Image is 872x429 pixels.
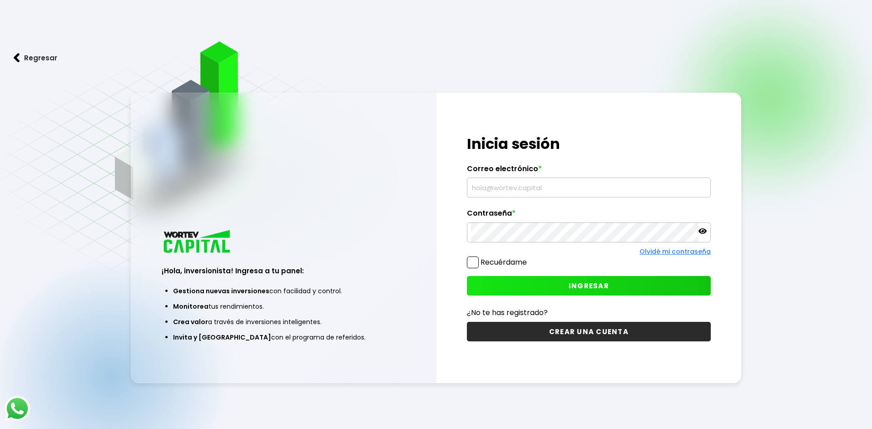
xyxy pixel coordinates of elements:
[481,257,527,267] label: Recuérdame
[173,286,269,296] span: Gestiona nuevas inversiones
[467,322,711,341] button: CREAR UNA CUENTA
[467,133,711,155] h1: Inicia sesión
[173,333,271,342] span: Invita y [GEOGRAPHIC_DATA]
[173,299,394,314] li: tus rendimientos.
[173,314,394,330] li: a través de inversiones inteligentes.
[173,283,394,299] li: con facilidad y control.
[467,307,711,341] a: ¿No te has registrado?CREAR UNA CUENTA
[173,302,208,311] span: Monitorea
[569,281,609,291] span: INGRESAR
[467,209,711,222] label: Contraseña
[467,164,711,178] label: Correo electrónico
[639,247,711,256] a: Olvidé mi contraseña
[173,330,394,345] li: con el programa de referidos.
[162,229,233,256] img: logo_wortev_capital
[5,396,30,421] img: logos_whatsapp-icon.242b2217.svg
[467,307,711,318] p: ¿No te has registrado?
[173,317,208,326] span: Crea valor
[467,276,711,296] button: INGRESAR
[471,178,707,197] input: hola@wortev.capital
[14,53,20,63] img: flecha izquierda
[162,266,406,276] h3: ¡Hola, inversionista! Ingresa a tu panel:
